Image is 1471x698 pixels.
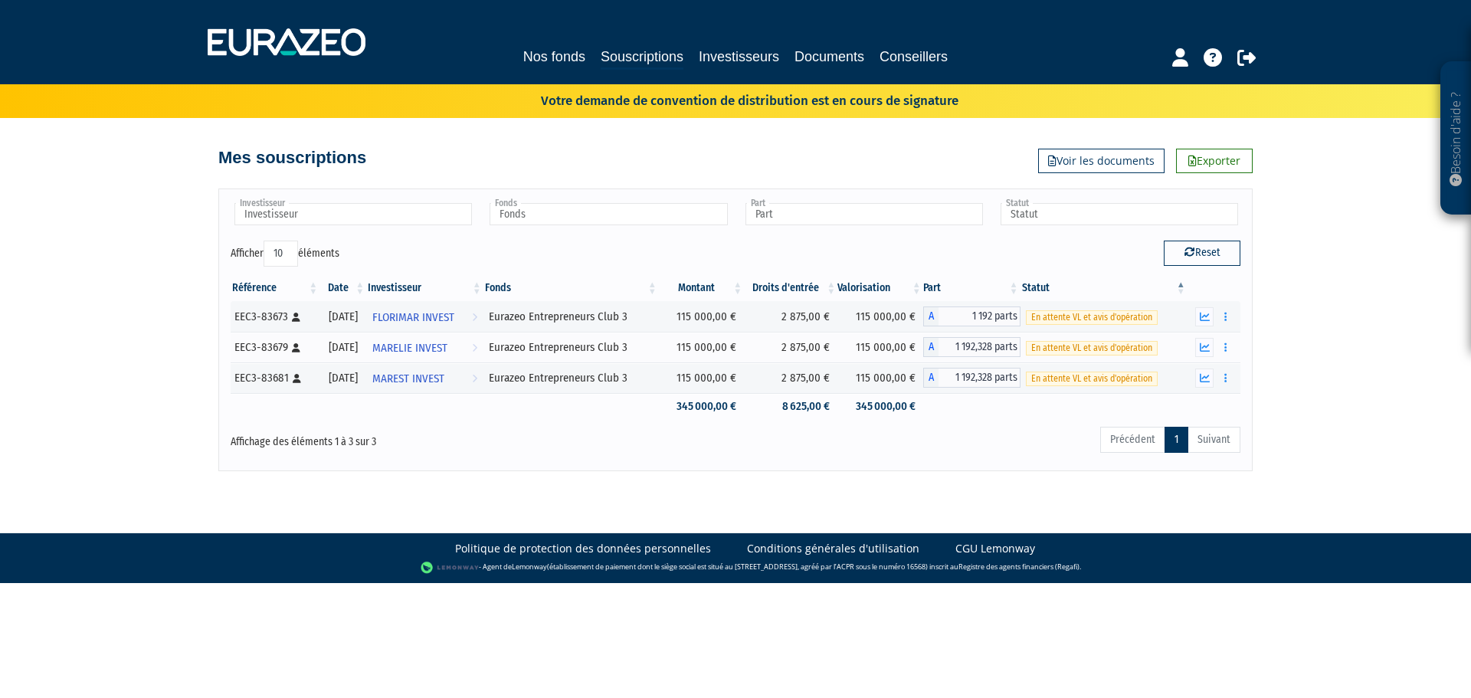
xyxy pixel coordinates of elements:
[292,343,300,352] i: [Français] Personne physique
[366,275,483,301] th: Investisseur: activer pour trier la colonne par ordre croissant
[837,393,923,420] td: 345 000,00 €
[923,368,939,388] span: A
[292,313,300,322] i: [Français] Personne physique
[218,149,366,167] h4: Mes souscriptions
[231,425,638,450] div: Affichage des éléments 1 à 3 sur 3
[489,339,654,356] div: Eurazeo Entrepreneurs Club 3
[837,275,923,301] th: Valorisation: activer pour trier la colonne par ordre croissant
[231,275,319,301] th: Référence : activer pour trier la colonne par ordre croissant
[659,393,745,420] td: 345 000,00 €
[208,28,365,56] img: 1732889491-logotype_eurazeo_blanc_rvb.png
[744,362,837,393] td: 2 875,00 €
[794,46,864,67] a: Documents
[923,337,939,357] span: A
[1164,241,1240,265] button: Reset
[958,562,1079,572] a: Registre des agents financiers (Regafi)
[15,560,1456,575] div: - Agent de (établissement de paiement dont le siège social est situé au [STREET_ADDRESS], agréé p...
[366,362,483,393] a: MAREST INVEST
[837,332,923,362] td: 115 000,00 €
[939,306,1021,326] span: 1 192 parts
[939,337,1021,357] span: 1 192,328 parts
[955,541,1035,556] a: CGU Lemonway
[1176,149,1253,173] a: Exporter
[231,241,339,267] label: Afficher éléments
[923,306,939,326] span: A
[325,309,361,325] div: [DATE]
[472,303,477,332] i: Voir l'investisseur
[747,541,919,556] a: Conditions générales d'utilisation
[455,541,711,556] a: Politique de protection des données personnelles
[744,301,837,332] td: 2 875,00 €
[366,332,483,362] a: MARELIE INVEST
[837,301,923,332] td: 115 000,00 €
[659,332,745,362] td: 115 000,00 €
[1026,310,1158,325] span: En attente VL et avis d'opération
[421,560,480,575] img: logo-lemonway.png
[489,370,654,386] div: Eurazeo Entrepreneurs Club 3
[923,368,1021,388] div: A - Eurazeo Entrepreneurs Club 3
[659,275,745,301] th: Montant: activer pour trier la colonne par ordre croissant
[601,46,683,70] a: Souscriptions
[325,370,361,386] div: [DATE]
[939,368,1021,388] span: 1 192,328 parts
[923,306,1021,326] div: A - Eurazeo Entrepreneurs Club 3
[1021,275,1188,301] th: Statut : activer pour trier la colonne par ordre d&eacute;croissant
[1026,372,1158,386] span: En attente VL et avis d'opération
[325,339,361,356] div: [DATE]
[489,309,654,325] div: Eurazeo Entrepreneurs Club 3
[1165,427,1188,453] a: 1
[372,334,447,362] span: MARELIE INVEST
[699,46,779,67] a: Investisseurs
[837,362,923,393] td: 115 000,00 €
[472,334,477,362] i: Voir l'investisseur
[496,88,958,110] p: Votre demande de convention de distribution est en cours de signature
[293,374,301,383] i: [Français] Personne physique
[372,365,444,393] span: MAREST INVEST
[659,301,745,332] td: 115 000,00 €
[659,362,745,393] td: 115 000,00 €
[234,339,314,356] div: EEC3-83679
[1038,149,1165,173] a: Voir les documents
[523,46,585,67] a: Nos fonds
[744,332,837,362] td: 2 875,00 €
[744,393,837,420] td: 8 625,00 €
[472,365,477,393] i: Voir l'investisseur
[512,562,547,572] a: Lemonway
[234,370,314,386] div: EEC3-83681
[319,275,366,301] th: Date: activer pour trier la colonne par ordre croissant
[366,301,483,332] a: FLORIMAR INVEST
[923,337,1021,357] div: A - Eurazeo Entrepreneurs Club 3
[234,309,314,325] div: EEC3-83673
[923,275,1021,301] th: Part: activer pour trier la colonne par ordre croissant
[264,241,298,267] select: Afficheréléments
[483,275,659,301] th: Fonds: activer pour trier la colonne par ordre croissant
[372,303,454,332] span: FLORIMAR INVEST
[1026,341,1158,356] span: En attente VL et avis d'opération
[744,275,837,301] th: Droits d'entrée: activer pour trier la colonne par ordre croissant
[880,46,948,67] a: Conseillers
[1447,70,1465,208] p: Besoin d'aide ?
